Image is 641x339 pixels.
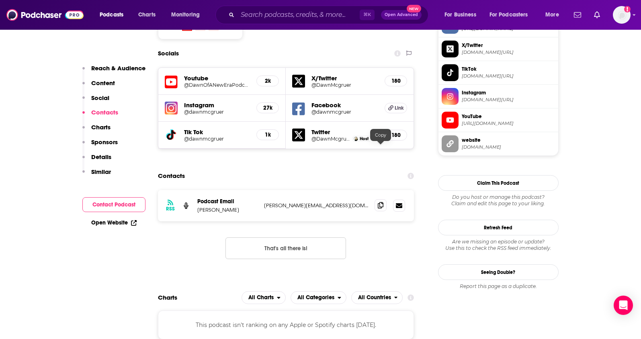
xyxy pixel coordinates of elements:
a: website[DOMAIN_NAME] [442,135,555,152]
span: ⌘ K [360,10,375,20]
div: Are we missing an episode or update? Use this to check the RSS feed immediately. [438,239,559,251]
a: @DawnMcgruer [311,136,350,142]
div: Claim and edit this page to your liking. [438,194,559,207]
h5: Youtube [184,74,250,82]
p: Podcast Email [197,198,258,205]
a: @DawnMcgruer [311,82,378,88]
div: Report this page as a duplicate. [438,283,559,290]
button: Charts [82,123,111,138]
span: dawnmcgruer.com [462,144,555,150]
p: Contacts [91,108,118,116]
h5: 1k [263,131,272,138]
p: Reach & Audience [91,64,145,72]
button: Claim This Podcast [438,175,559,191]
h5: Instagram [184,101,250,109]
h5: 180 [391,78,400,84]
button: open menu [291,291,346,304]
span: instagram.com/dawnmcgruer [462,97,555,103]
span: tiktok.com/@dawnmcgruer [462,73,555,79]
h2: Categories [291,291,346,304]
a: Seeing Double? [438,264,559,280]
button: Nothing here. [225,237,346,259]
a: @DawnOfANewEraPodcast [184,82,250,88]
a: YouTube[URL][DOMAIN_NAME] [442,112,555,129]
h5: Facebook [311,101,378,109]
a: @dawnmcgruer [311,109,378,115]
button: Refresh Feed [438,220,559,235]
h2: Countries [351,291,403,304]
a: Instagram[DOMAIN_NAME][URL] [442,88,555,105]
button: Sponsors [82,138,118,153]
a: TikTok[DOMAIN_NAME][URL] [442,64,555,81]
img: iconImage [165,102,178,114]
svg: Add a profile image [624,6,631,12]
button: open menu [242,291,286,304]
img: Dawn McGruer [354,137,358,141]
h2: Contacts [158,168,185,184]
img: Podchaser - Follow, Share and Rate Podcasts [6,7,84,22]
span: Host [360,136,369,141]
span: All Charts [248,295,274,300]
a: @dawnmcgruer [184,109,250,115]
h5: 2k [263,78,272,84]
h5: X/Twitter [311,74,378,82]
h5: Tik Tok [184,128,250,136]
span: New [407,5,421,12]
span: For Podcasters [489,9,528,20]
span: All Categories [297,295,334,300]
a: Charts [133,8,160,21]
button: open menu [351,291,403,304]
h5: Twitter [311,128,378,136]
button: Social [82,94,109,109]
button: Details [82,153,111,168]
h2: Charts [158,294,177,301]
span: https://www.youtube.com/@DawnOfANewEraPodcast [462,120,555,127]
h5: 180 [391,132,400,139]
p: [PERSON_NAME][EMAIL_ADDRESS][DOMAIN_NAME] [264,202,369,209]
img: User Profile [613,6,631,24]
p: Content [91,79,115,87]
span: More [545,9,559,20]
span: X/Twitter [462,42,555,49]
button: Open AdvancedNew [381,10,422,20]
button: open menu [484,8,540,21]
a: Show notifications dropdown [571,8,584,22]
span: website [462,137,555,144]
span: Link [395,105,404,111]
p: Details [91,153,111,161]
h5: 27k [263,104,272,111]
p: Charts [91,123,111,131]
h2: Platforms [242,291,286,304]
h3: RSS [166,206,175,212]
p: Similar [91,168,111,176]
button: Similar [82,168,111,183]
span: twitter.com/DawnMcgruer [462,49,555,55]
span: Do you host or manage this podcast? [438,194,559,200]
div: Open Intercom Messenger [614,296,633,315]
a: Link [385,103,407,113]
div: Search podcasts, credits, & more... [223,6,436,24]
a: Open Website [91,219,137,226]
button: open menu [439,8,486,21]
button: open menu [94,8,134,21]
span: For Business [444,9,476,20]
a: X/Twitter[DOMAIN_NAME][URL] [442,41,555,57]
span: TikTok [462,65,555,73]
input: Search podcasts, credits, & more... [238,8,360,21]
button: open menu [166,8,210,21]
h2: Socials [158,46,179,61]
span: Podcasts [100,9,123,20]
span: All Countries [358,295,391,300]
p: [PERSON_NAME] [197,206,258,213]
span: YouTube [462,113,555,120]
button: Content [82,79,115,94]
span: Logged in as kochristina [613,6,631,24]
a: @dawnmcgruer [184,136,250,142]
button: Contact Podcast [82,197,145,212]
